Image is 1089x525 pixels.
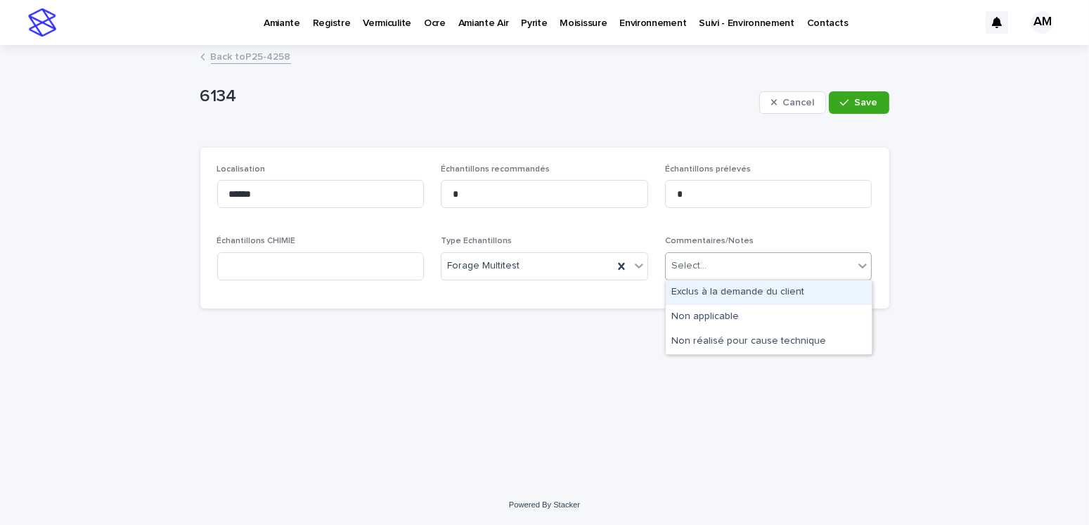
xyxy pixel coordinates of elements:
button: Save [829,91,889,114]
a: Back toP25-4258 [211,48,291,64]
div: AM [1031,11,1054,34]
span: Type Echantillons [441,237,512,245]
a: Powered By Stacker [509,500,580,509]
img: stacker-logo-s-only.png [28,8,56,37]
p: 6134 [200,86,754,107]
div: Non réalisé pour cause technique [666,330,872,354]
div: Non applicable [666,305,872,330]
span: Échantillons recommandés [441,165,550,174]
div: Exclus à la demande du client [666,280,872,305]
span: Échantillons CHIMIE [217,237,296,245]
span: Commentaires/Notes [665,237,754,245]
span: Forage Multitest [447,259,520,273]
span: Save [855,98,878,108]
span: Localisation [217,165,266,174]
button: Cancel [759,91,827,114]
span: Cancel [782,98,814,108]
span: Échantillons prélevés [665,165,751,174]
div: Select... [671,259,707,273]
